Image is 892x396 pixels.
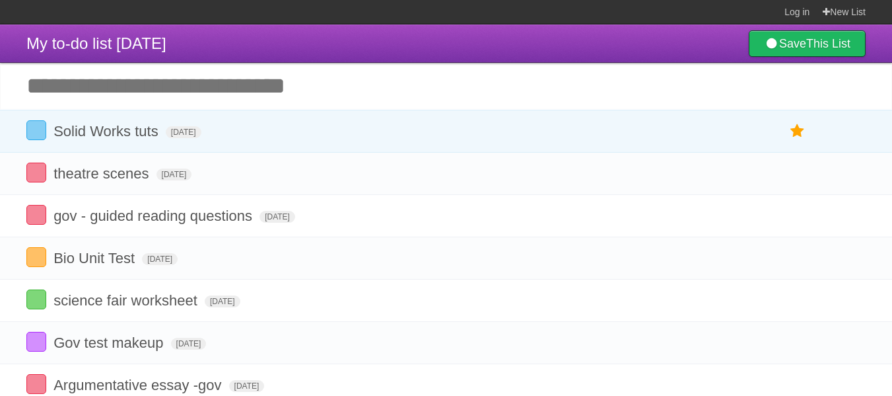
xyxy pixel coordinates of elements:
span: theatre scenes [53,165,152,182]
span: [DATE] [156,169,192,180]
span: Solid Works tuts [53,123,162,139]
label: Done [26,332,46,352]
span: [DATE] [259,211,295,223]
span: gov - guided reading questions [53,208,256,224]
span: Gov test makeup [53,335,166,351]
span: [DATE] [142,253,178,265]
label: Done [26,120,46,140]
span: Argumentative essay -gov [53,377,224,393]
a: SaveThis List [749,30,866,57]
span: [DATE] [229,380,265,392]
label: Done [26,374,46,394]
label: Done [26,163,46,182]
span: [DATE] [171,338,207,350]
label: Done [26,205,46,225]
label: Done [26,290,46,309]
label: Star task [785,120,810,142]
label: Done [26,247,46,267]
span: [DATE] [166,126,201,138]
span: [DATE] [205,296,240,307]
span: My to-do list [DATE] [26,34,166,52]
b: This List [806,37,850,50]
span: Bio Unit Test [53,250,138,266]
span: science fair worksheet [53,292,201,309]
